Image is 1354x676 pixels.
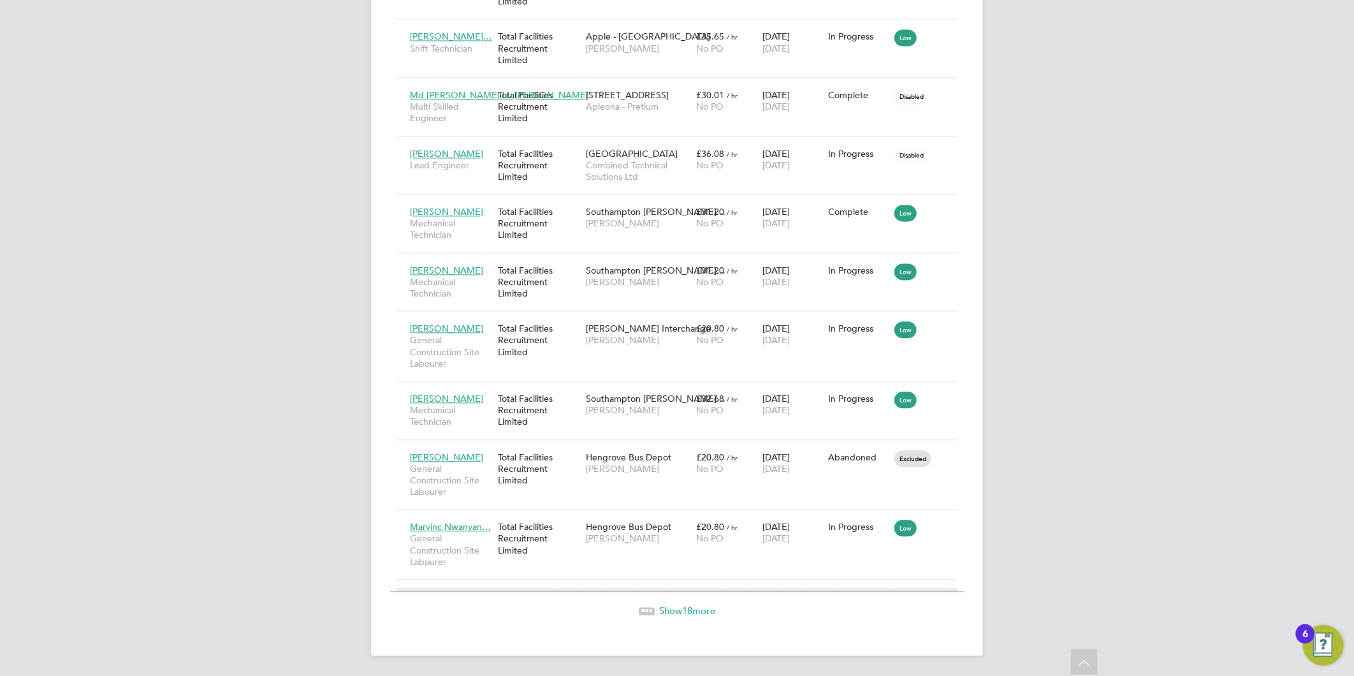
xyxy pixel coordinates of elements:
[696,31,724,42] span: £35.65
[762,463,790,474] span: [DATE]
[762,217,790,229] span: [DATE]
[410,89,588,101] span: Md [PERSON_NAME] Uz [PERSON_NAME]
[410,31,492,42] span: [PERSON_NAME]…
[586,101,690,112] span: Apleona - Pretium
[495,83,583,131] div: Total Facilities Recruitment Limited
[586,393,725,404] span: Southampton [PERSON_NAME]…
[727,32,738,41] span: / hr
[829,206,889,217] div: Complete
[495,316,583,364] div: Total Facilities Recruitment Limited
[829,521,889,533] div: In Progress
[759,515,826,550] div: [DATE]
[696,533,724,544] span: No PO
[495,515,583,562] div: Total Facilities Recruitment Limited
[696,463,724,474] span: No PO
[696,323,724,334] span: £20.80
[759,445,826,481] div: [DATE]
[586,31,710,42] span: Apple - [GEOGRAPHIC_DATA]
[829,323,889,334] div: In Progress
[407,141,957,152] a: [PERSON_NAME]Lead EngineerTotal Facilities Recruitment Limited[GEOGRAPHIC_DATA]Combined Technical...
[894,263,917,280] span: Low
[894,392,917,408] span: Low
[696,276,724,288] span: No PO
[586,159,690,182] span: Combined Technical Solutions Ltd
[495,258,583,306] div: Total Facilities Recruitment Limited
[894,29,917,46] span: Low
[762,276,790,288] span: [DATE]
[410,404,491,427] span: Mechanical Technician
[696,148,724,159] span: £36.08
[410,276,491,299] span: Mechanical Technician
[407,445,957,455] a: [PERSON_NAME]General Construction Site LabourerTotal Facilities Recruitment LimitedHengrove Bus D...
[586,265,725,276] span: Southampton [PERSON_NAME]…
[586,43,690,54] span: [PERSON_NAME]
[410,217,491,240] span: Mechanical Technician
[894,321,917,338] span: Low
[696,393,724,404] span: £32.68
[495,24,583,72] div: Total Facilities Recruitment Limited
[727,207,738,217] span: / hr
[829,452,889,463] div: Abandoned
[586,89,669,101] span: [STREET_ADDRESS]
[586,521,671,533] span: Hengrove Bus Depot
[696,452,724,463] span: £20.80
[410,206,483,217] span: [PERSON_NAME]
[727,324,738,334] span: / hr
[586,276,690,288] span: [PERSON_NAME]
[696,265,724,276] span: £31.20
[696,404,724,416] span: No PO
[829,89,889,101] div: Complete
[407,258,957,268] a: [PERSON_NAME]Mechanical TechnicianTotal Facilities Recruitment LimitedSouthampton [PERSON_NAME]…[...
[410,101,491,124] span: Multi Skilled Engineer
[894,205,917,221] span: Low
[759,316,826,352] div: [DATE]
[407,386,957,397] a: [PERSON_NAME]Mechanical TechnicianTotal Facilities Recruitment LimitedSouthampton [PERSON_NAME]…[...
[894,450,931,467] span: Excluded
[410,393,483,404] span: [PERSON_NAME]
[410,334,491,369] span: General Construction Site Labourer
[586,533,690,544] span: [PERSON_NAME]
[727,149,738,159] span: / hr
[586,334,690,346] span: [PERSON_NAME]
[759,258,826,294] div: [DATE]
[829,265,889,276] div: In Progress
[696,521,724,533] span: £20.80
[759,83,826,119] div: [DATE]
[495,445,583,493] div: Total Facilities Recruitment Limited
[410,159,491,171] span: Lead Engineer
[894,147,929,163] span: Disabled
[1303,625,1344,666] button: Open Resource Center, 6 new notifications
[696,159,724,171] span: No PO
[829,393,889,404] div: In Progress
[762,533,790,544] span: [DATE]
[407,24,957,34] a: [PERSON_NAME]…Shift TechnicianTotal Facilities Recruitment LimitedApple - [GEOGRAPHIC_DATA][PERSO...
[759,200,826,235] div: [DATE]
[586,404,690,416] span: [PERSON_NAME]
[586,323,711,334] span: [PERSON_NAME] Interchange
[407,316,957,327] a: [PERSON_NAME]General Construction Site LabourerTotal Facilities Recruitment Limited[PERSON_NAME] ...
[495,386,583,434] div: Total Facilities Recruitment Limited
[762,404,790,416] span: [DATE]
[727,394,738,404] span: / hr
[586,148,678,159] span: [GEOGRAPHIC_DATA]
[1302,634,1308,650] div: 6
[759,24,826,60] div: [DATE]
[727,91,738,100] span: / hr
[759,386,826,422] div: [DATE]
[586,452,671,463] span: Hengrove Bus Depot
[407,514,957,525] a: Marvinc Nwanyan…General Construction Site LabourerTotal Facilities Recruitment LimitedHengrove Bu...
[410,323,483,334] span: [PERSON_NAME]
[829,31,889,42] div: In Progress
[659,605,715,617] span: Show more
[696,43,724,54] span: No PO
[410,521,491,533] span: Marvinc Nwanyan…
[762,101,790,112] span: [DATE]
[727,266,738,276] span: / hr
[759,142,826,177] div: [DATE]
[410,533,491,568] span: General Construction Site Labourer
[495,200,583,247] div: Total Facilities Recruitment Limited
[762,334,790,346] span: [DATE]
[696,217,724,229] span: No PO
[727,453,738,462] span: / hr
[682,605,692,617] span: 18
